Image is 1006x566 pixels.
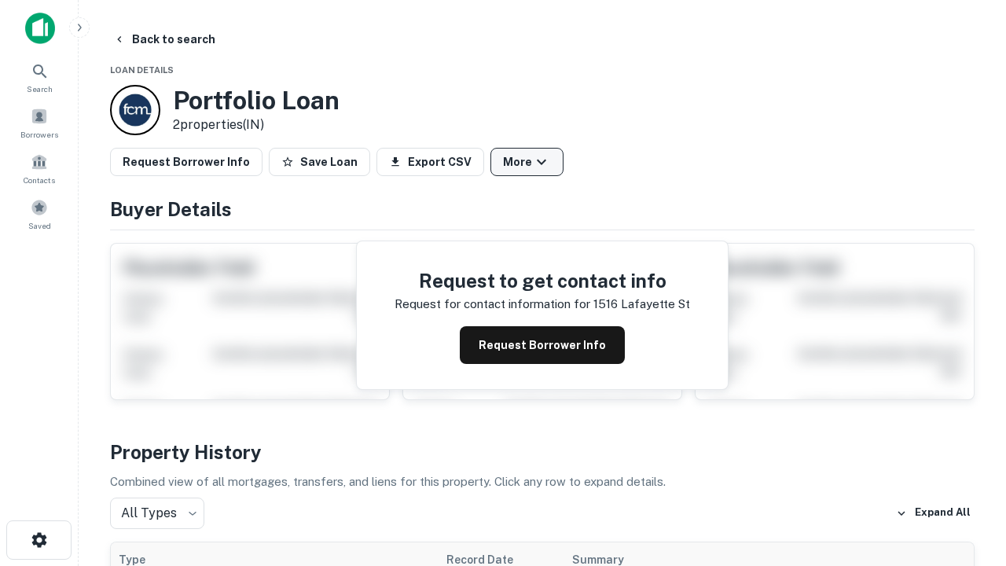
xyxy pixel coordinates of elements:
button: Expand All [892,502,975,525]
button: Export CSV [376,148,484,176]
p: Combined view of all mortgages, transfers, and liens for this property. Click any row to expand d... [110,472,975,491]
h4: Request to get contact info [395,266,690,295]
button: Back to search [107,25,222,53]
button: Save Loan [269,148,370,176]
button: More [490,148,564,176]
p: Request for contact information for [395,295,590,314]
span: Loan Details [110,65,174,75]
button: Request Borrower Info [460,326,625,364]
iframe: Chat Widget [927,390,1006,465]
span: Borrowers [20,128,58,141]
p: 2 properties (IN) [173,116,340,134]
a: Saved [5,193,74,235]
h3: Portfolio Loan [173,86,340,116]
a: Borrowers [5,101,74,144]
a: Search [5,56,74,98]
img: capitalize-icon.png [25,13,55,44]
button: Request Borrower Info [110,148,263,176]
span: Contacts [24,174,55,186]
a: Contacts [5,147,74,189]
div: All Types [110,498,204,529]
h4: Buyer Details [110,195,975,223]
span: Search [27,83,53,95]
h4: Property History [110,438,975,466]
span: Saved [28,219,51,232]
p: 1516 lafayette st [593,295,690,314]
